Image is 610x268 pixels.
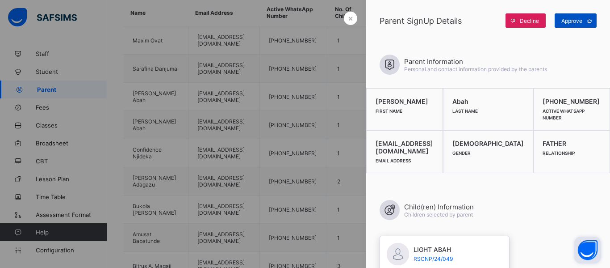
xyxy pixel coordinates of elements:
span: [PHONE_NUMBER] [543,98,601,105]
button: Open asap [574,237,601,264]
span: [DEMOGRAPHIC_DATA] [452,140,524,147]
span: Approve [561,17,582,24]
span: Child(ren) Information [404,203,474,211]
span: Children selected by parent [404,211,473,218]
span: Email Address [376,158,411,163]
span: Active WhatsApp Number [543,108,585,120]
span: Parent SignUp Details [380,16,501,26]
span: RSCNP/24/049 [414,255,453,262]
span: Gender [452,150,471,156]
span: Last Name [452,108,478,114]
span: Abah [452,98,524,105]
span: [EMAIL_ADDRESS][DOMAIN_NAME] [376,140,434,155]
span: First Name [376,108,402,114]
span: FATHER [543,140,601,147]
span: × [348,13,353,23]
span: LIGHT ABAH [414,246,453,253]
span: Relationship [543,150,575,156]
span: Parent Information [404,57,547,66]
span: Personal and contact information provided by the parents [404,66,547,72]
span: Decline [520,17,539,24]
span: [PERSON_NAME] [376,98,434,105]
